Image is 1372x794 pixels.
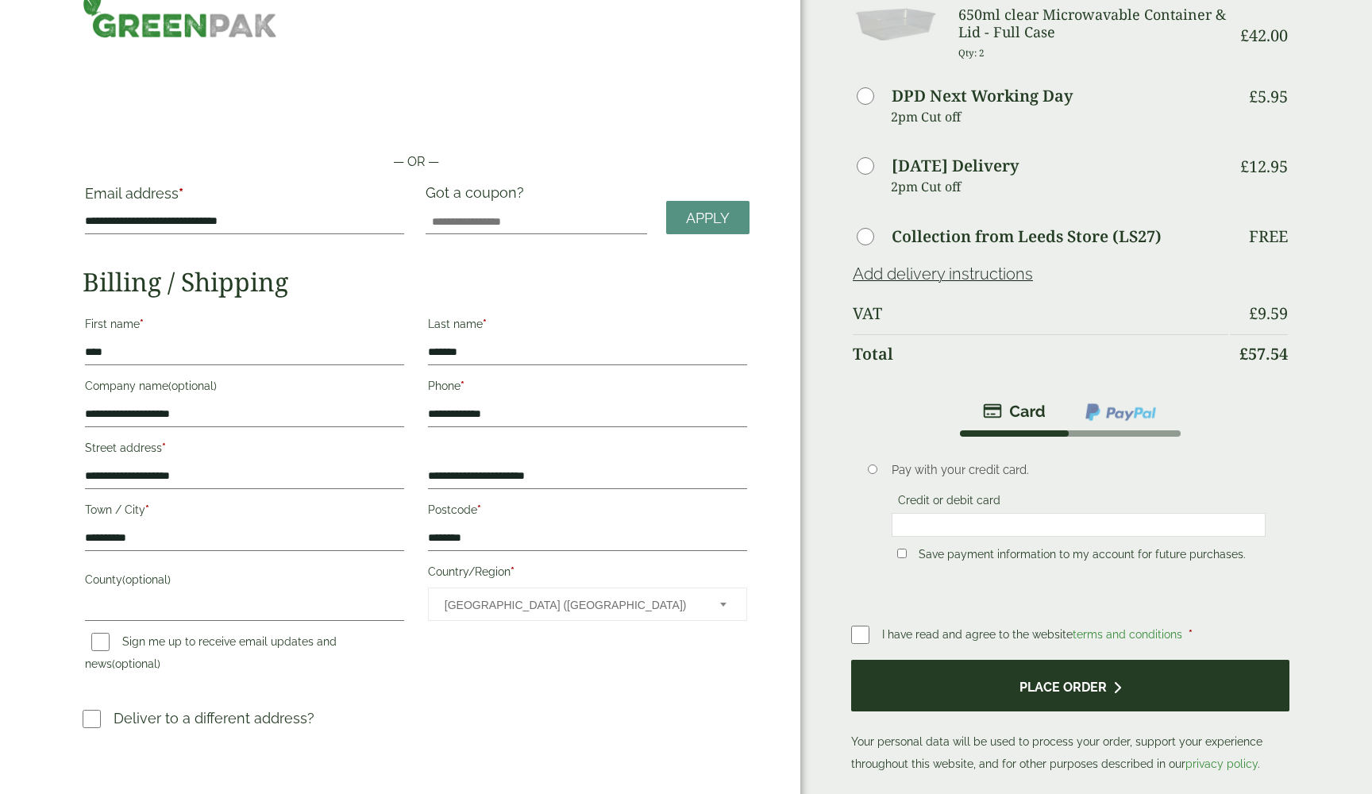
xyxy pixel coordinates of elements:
abbr: required [483,318,487,330]
p: 2pm Cut off [891,105,1228,129]
abbr: required [179,185,183,202]
span: £ [1240,156,1249,177]
p: Deliver to a different address? [114,707,314,729]
p: Pay with your credit card. [892,461,1266,479]
label: Street address [85,437,404,464]
abbr: required [162,441,166,454]
input: Sign me up to receive email updates and news(optional) [91,633,110,651]
span: (optional) [112,657,160,670]
h2: Billing / Shipping [83,267,750,297]
p: — OR — [83,152,750,172]
h3: 650ml clear Microwavable Container & Lid - Full Case [958,6,1228,40]
span: £ [1239,343,1248,364]
bdi: 5.95 [1249,86,1288,107]
abbr: required [145,503,149,516]
label: Last name [428,313,747,340]
label: Credit or debit card [892,494,1007,511]
img: ppcp-gateway.png [1084,402,1158,422]
iframe: Secure card payment input frame [896,518,1261,532]
p: 2pm Cut off [891,175,1228,198]
abbr: required [140,318,144,330]
p: Free [1249,227,1288,246]
label: Save payment information to my account for future purchases. [912,548,1252,565]
abbr: required [477,503,481,516]
label: County [85,569,404,595]
small: Qty: 2 [958,47,985,59]
label: Postcode [428,499,747,526]
label: DPD Next Working Day [892,88,1073,104]
a: Apply [666,201,750,235]
bdi: 9.59 [1249,303,1288,324]
label: First name [85,313,404,340]
label: Phone [428,375,747,402]
label: Got a coupon? [426,184,530,209]
a: terms and conditions [1073,628,1182,641]
th: VAT [853,295,1228,333]
th: Total [853,334,1228,373]
abbr: required [1189,628,1193,641]
span: Country/Region [428,588,747,621]
label: [DATE] Delivery [892,158,1019,174]
span: £ [1249,303,1258,324]
span: United Kingdom (UK) [445,588,699,622]
span: I have read and agree to the website [882,628,1185,641]
label: Country/Region [428,561,747,588]
span: £ [1249,86,1258,107]
label: Company name [85,375,404,402]
label: Email address [85,187,404,209]
a: Add delivery instructions [853,264,1033,283]
abbr: required [511,565,514,578]
span: (optional) [168,380,217,392]
label: Town / City [85,499,404,526]
p: Your personal data will be used to process your order, support your experience throughout this we... [851,660,1289,775]
label: Collection from Leeds Store (LS27) [892,229,1162,245]
label: Sign me up to receive email updates and news [85,635,337,675]
abbr: required [461,380,464,392]
bdi: 42.00 [1240,25,1288,46]
iframe: Secure payment button frame [83,102,750,133]
span: (optional) [122,573,171,586]
bdi: 12.95 [1240,156,1288,177]
span: Apply [686,210,730,227]
img: stripe.png [983,402,1046,421]
bdi: 57.54 [1239,343,1288,364]
span: £ [1240,25,1249,46]
a: privacy policy [1185,757,1258,770]
button: Place order [851,660,1289,711]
